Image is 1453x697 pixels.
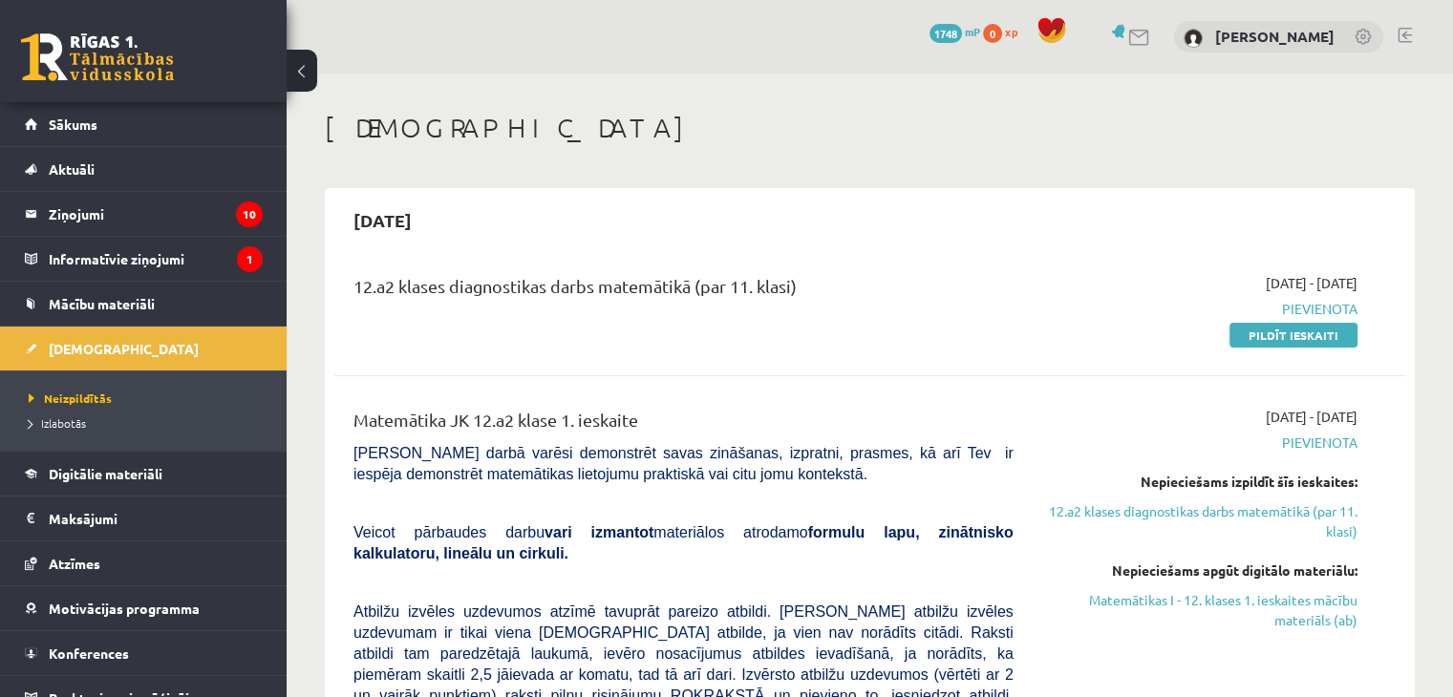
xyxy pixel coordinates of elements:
[1215,27,1335,46] a: [PERSON_NAME]
[25,102,263,146] a: Sākums
[49,295,155,312] span: Mācību materiāli
[545,524,653,540] b: vari izmantot
[49,600,200,617] span: Motivācijas programma
[1042,560,1357,581] div: Nepieciešams apgūt digitālo materiālu:
[21,33,174,81] a: Rīgas 1. Tālmācības vidusskola
[49,116,97,133] span: Sākums
[1042,501,1357,541] a: 12.a2 klases diagnostikas darbs matemātikā (par 11. klasi)
[1042,472,1357,492] div: Nepieciešams izpildīt šīs ieskaites:
[25,631,263,675] a: Konferences
[25,541,263,585] a: Atzīmes
[325,112,1415,144] h1: [DEMOGRAPHIC_DATA]
[353,524,1014,561] b: formulu lapu, zinātnisko kalkulatoru, lineālu un cirkuli.
[29,391,112,406] span: Neizpildītās
[25,327,263,370] a: [DEMOGRAPHIC_DATA]
[353,273,1014,308] div: 12.a2 klases diagnostikas darbs matemātikā (par 11. klasi)
[29,415,86,431] span: Izlabotās
[353,445,1014,482] span: [PERSON_NAME] darbā varēsi demonstrēt savas zināšanas, izpratni, prasmes, kā arī Tev ir iespēja d...
[49,465,162,482] span: Digitālie materiāli
[25,282,263,326] a: Mācību materiāli
[1266,407,1357,427] span: [DATE] - [DATE]
[25,237,263,281] a: Informatīvie ziņojumi1
[49,644,129,662] span: Konferences
[353,407,1014,442] div: Matemātika JK 12.a2 klase 1. ieskaite
[29,390,267,407] a: Neizpildītās
[29,414,267,432] a: Izlabotās
[1229,323,1357,348] a: Pildīt ieskaiti
[1005,24,1017,39] span: xp
[49,555,100,572] span: Atzīmes
[25,192,263,236] a: Ziņojumi10
[49,237,263,281] legend: Informatīvie ziņojumi
[25,147,263,191] a: Aktuāli
[929,24,980,39] a: 1748 mP
[983,24,1027,39] a: 0 xp
[49,340,199,357] span: [DEMOGRAPHIC_DATA]
[1042,299,1357,319] span: Pievienota
[49,160,95,178] span: Aktuāli
[1184,29,1203,48] img: Ralfs Ziemelis
[965,24,980,39] span: mP
[25,496,263,540] a: Maksājumi
[353,524,1014,561] span: Veicot pārbaudes darbu materiālos atrodamo
[49,496,263,540] legend: Maksājumi
[334,198,431,243] h2: [DATE]
[25,452,263,496] a: Digitālie materiāli
[237,246,263,272] i: 1
[1042,590,1357,630] a: Matemātikas I - 12. klases 1. ieskaites mācību materiāls (ab)
[49,192,263,236] legend: Ziņojumi
[1266,273,1357,293] span: [DATE] - [DATE]
[983,24,1002,43] span: 0
[25,586,263,630] a: Motivācijas programma
[236,201,263,227] i: 10
[1042,433,1357,453] span: Pievienota
[929,24,962,43] span: 1748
